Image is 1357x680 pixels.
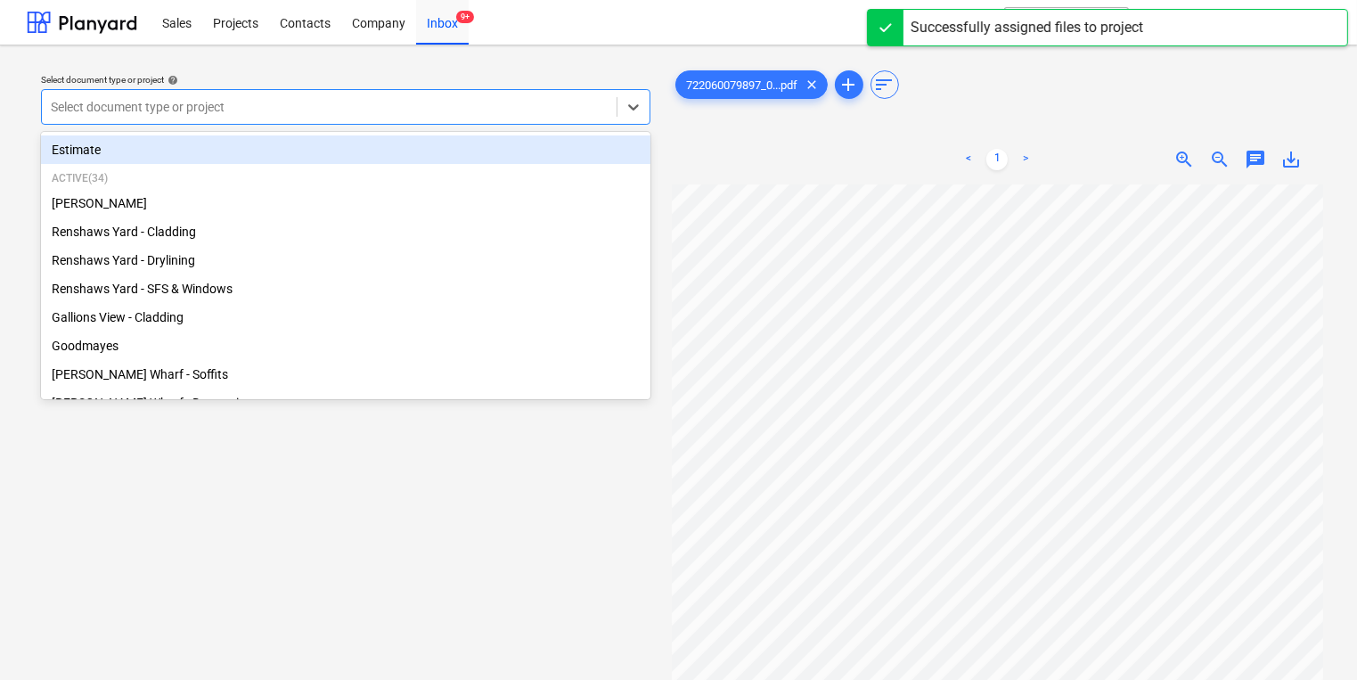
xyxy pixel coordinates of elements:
[41,274,650,303] div: Renshaws Yard - SFS & Windows
[41,189,650,217] div: Trent Park
[41,135,650,164] div: Estimate
[676,78,809,92] span: 722060079897_0...pdf
[456,11,474,23] span: 9+
[675,70,828,99] div: 722060079897_0...pdf
[41,389,650,417] div: Montgomery's Wharf - Decoration
[41,189,650,217] div: [PERSON_NAME]
[1209,149,1230,170] span: zoom_out
[911,17,1143,38] div: Successfully assigned files to project
[52,171,640,186] p: Active ( 34 )
[164,75,178,86] span: help
[1268,594,1357,680] iframe: Chat Widget
[986,149,1008,170] a: Page 1 is your current page
[1173,149,1195,170] span: zoom_in
[874,74,895,95] span: sort
[41,332,650,360] div: Goodmayes
[41,246,650,274] div: Renshaws Yard - Drylining
[41,303,650,332] div: Gallions View - Cladding
[1280,149,1302,170] span: save_alt
[838,74,860,95] span: add
[802,74,823,95] span: clear
[41,74,650,86] div: Select document type or project
[1015,149,1036,170] a: Next page
[41,360,650,389] div: Montgomery's Wharf - Soffits
[1245,149,1266,170] span: chat
[41,389,650,417] div: [PERSON_NAME] Wharf - Decoration
[958,149,979,170] a: Previous page
[41,217,650,246] div: Renshaws Yard - Cladding
[41,360,650,389] div: [PERSON_NAME] Wharf - Soffits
